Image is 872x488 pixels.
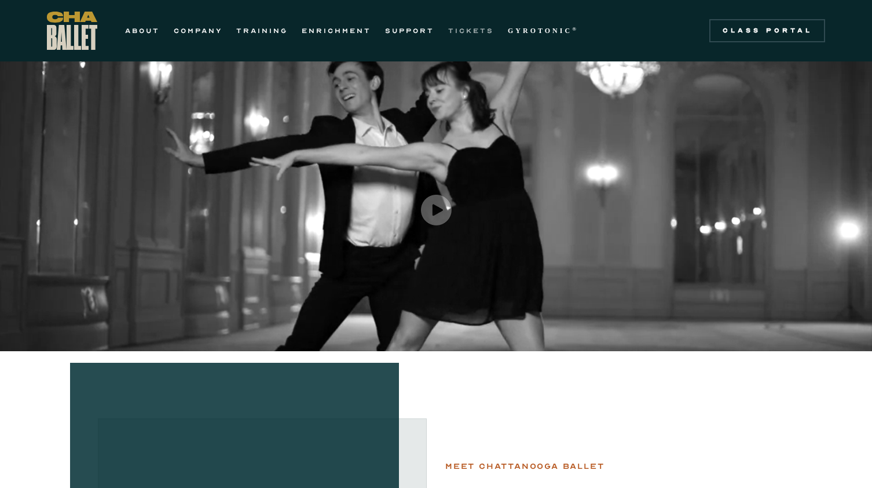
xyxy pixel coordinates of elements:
[716,26,818,35] div: Class Portal
[125,24,160,38] a: ABOUT
[236,24,288,38] a: TRAINING
[508,27,572,35] strong: GYROTONIC
[445,460,604,474] div: Meet chattanooga ballet
[385,24,434,38] a: SUPPORT
[448,24,494,38] a: TICKETS
[508,24,578,38] a: GYROTONIC®
[302,24,371,38] a: ENRICHMENT
[47,12,97,50] a: home
[572,26,578,32] sup: ®
[709,19,825,42] a: Class Portal
[174,24,222,38] a: COMPANY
